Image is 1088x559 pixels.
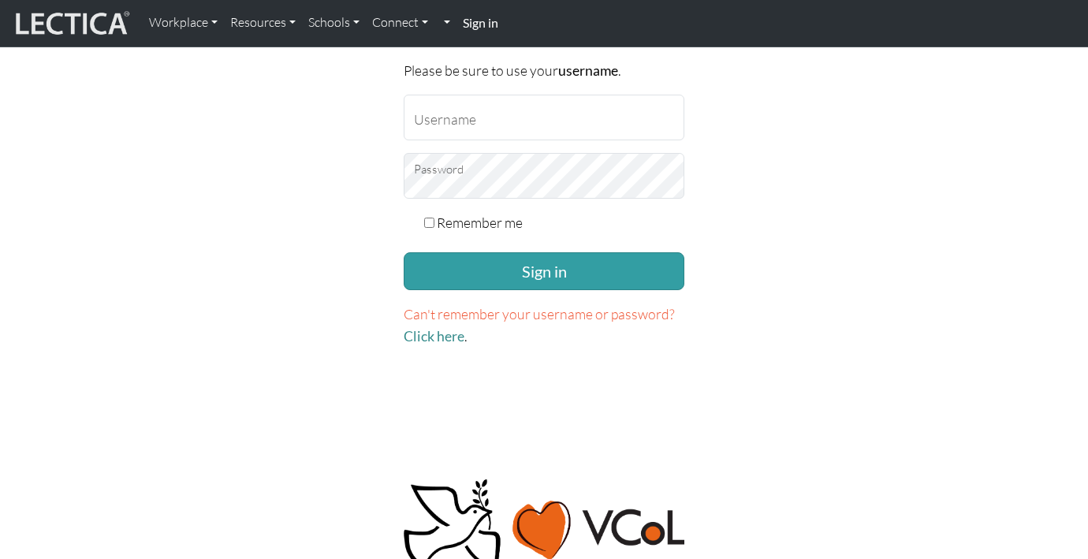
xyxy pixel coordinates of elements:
p: Please be sure to use your . [404,59,684,82]
input: Username [404,95,684,140]
a: Connect [366,6,434,39]
label: Remember me [437,211,523,233]
p: . [404,303,684,348]
a: Workplace [143,6,224,39]
img: lecticalive [12,9,130,39]
span: Can't remember your username or password? [404,305,675,322]
strong: Sign in [463,15,498,30]
button: Sign in [404,252,684,290]
a: Click here [404,328,464,345]
strong: username [558,62,618,79]
a: Sign in [456,6,505,40]
a: Schools [302,6,366,39]
a: Resources [224,6,302,39]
